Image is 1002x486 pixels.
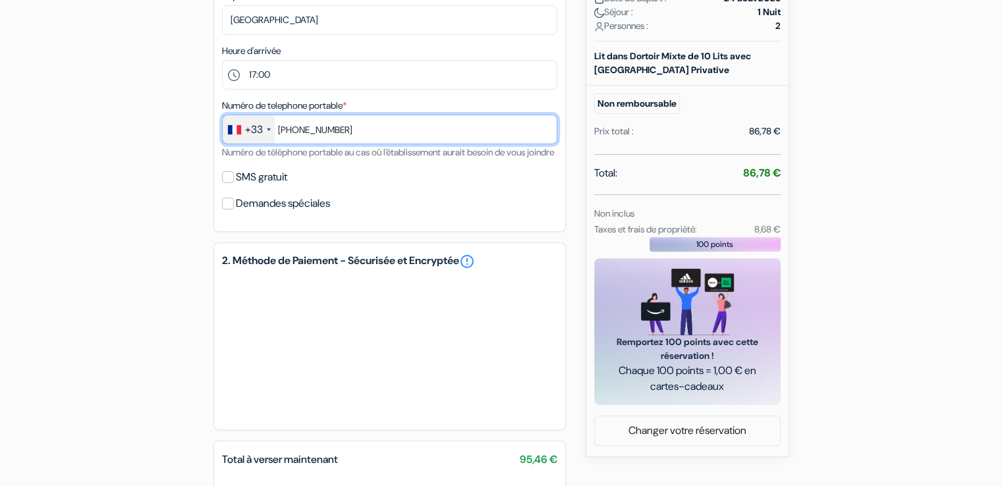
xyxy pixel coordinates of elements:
[245,122,263,138] div: +33
[222,254,557,269] h5: 2. Méthode de Paiement - Sécurisée et Encryptée
[219,272,560,421] iframe: Cadre de saisie sécurisé pour le paiement
[594,207,634,219] small: Non inclus
[594,94,680,114] small: Non remboursable
[459,254,475,269] a: error_outline
[222,146,554,158] small: Numéro de téléphone portable au cas où l'établissement aurait besoin de vous joindre
[758,5,781,19] strong: 1 Nuit
[594,8,604,18] img: moon.svg
[754,223,780,235] small: 8,68 €
[594,22,604,32] img: user_icon.svg
[222,99,347,113] label: Numéro de telephone portable
[223,115,275,144] div: France: +33
[775,19,781,33] strong: 2
[594,50,751,76] b: Lit dans Dortoir Mixte de 10 Lits avec [GEOGRAPHIC_DATA] Privative
[236,194,330,213] label: Demandes spéciales
[610,335,765,363] span: Remportez 100 points avec cette réservation !
[520,452,557,468] span: 95,46 €
[594,223,697,235] small: Taxes et frais de propriété:
[696,238,733,250] span: 100 points
[641,269,734,335] img: gift_card_hero_new.png
[594,19,648,33] span: Personnes :
[222,452,338,466] span: Total à verser maintenant
[594,124,634,138] div: Prix total :
[749,124,781,138] div: 86,78 €
[595,418,780,443] a: Changer votre réservation
[743,166,781,180] strong: 86,78 €
[610,363,765,394] span: Chaque 100 points = 1,00 € en cartes-cadeaux
[236,168,287,186] label: SMS gratuit
[594,5,633,19] span: Séjour :
[594,165,617,181] span: Total:
[222,44,281,58] label: Heure d'arrivée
